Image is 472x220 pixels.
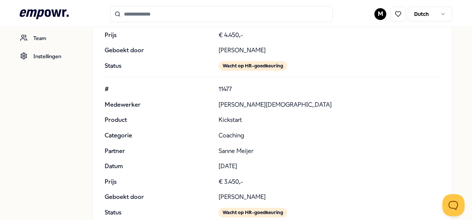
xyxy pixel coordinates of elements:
[219,131,440,140] p: Coaching
[219,46,440,55] p: [PERSON_NAME]
[105,115,213,125] p: Product
[374,8,386,20] button: M
[442,194,465,216] iframe: Help Scout Beacon - Open
[14,47,86,65] a: Instellingen
[219,115,440,125] p: Kickstart
[105,208,213,217] p: Status
[105,177,213,187] p: Prijs
[219,100,440,110] p: [PERSON_NAME][DEMOGRAPHIC_DATA]
[105,100,213,110] p: Medewerker
[219,146,440,156] p: Sanne Meijer
[219,84,440,94] p: 11477
[219,208,287,217] div: Wacht op HR-goedkeuring
[219,177,440,187] p: € 3.450,-
[105,146,213,156] p: Partner
[219,192,440,202] p: [PERSON_NAME]
[105,84,213,94] p: #
[219,161,440,171] p: [DATE]
[105,61,213,71] p: Status
[105,30,213,40] p: Prijs
[219,30,440,40] p: € 4.450,-
[219,61,287,71] div: Wacht op HR-goedkeuring
[105,161,213,171] p: Datum
[105,192,213,202] p: Geboekt door
[105,46,213,55] p: Geboekt door
[14,29,86,47] a: Team
[105,131,213,140] p: Categorie
[110,6,333,22] input: Search for products, categories or subcategories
